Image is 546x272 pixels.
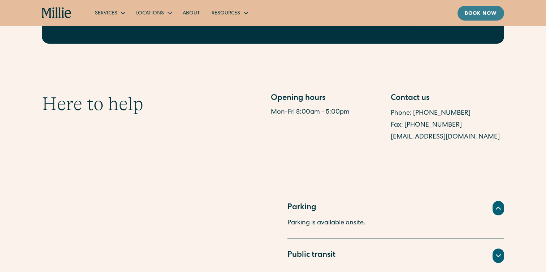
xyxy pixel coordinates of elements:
a: Phone: [PHONE_NUMBER] [391,110,471,117]
h2: Here to help [42,93,143,115]
div: Book now [465,10,497,18]
div: Contact us [391,93,504,105]
div: Public transit [287,250,335,262]
a: Book now [458,6,504,21]
a: home [42,7,72,19]
div: Resources [212,10,240,17]
div: Services [95,10,117,17]
div: Opening hours [271,93,384,105]
div: Locations [136,10,164,17]
div: Services [89,7,130,19]
div: Resources [206,7,253,19]
a: [EMAIL_ADDRESS][DOMAIN_NAME] [391,134,500,140]
div: Mon-Fri 8:00am - 5:00pm [271,108,384,117]
div: Locations [130,7,177,19]
a: Fax: [PHONE_NUMBER] [391,122,462,128]
a: About [177,7,206,19]
div: Parking [287,202,316,214]
p: Parking is available onsite. [287,218,504,228]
